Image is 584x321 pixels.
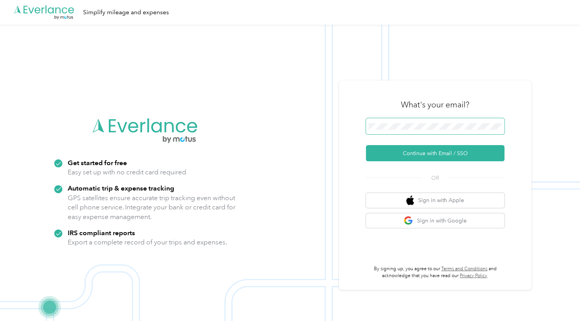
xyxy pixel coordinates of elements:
[68,237,227,247] p: Export a complete record of your trips and expenses.
[460,273,487,279] a: Privacy Policy
[68,229,135,237] strong: IRS compliant reports
[366,145,504,161] button: Continue with Email / SSO
[68,159,127,167] strong: Get started for free
[404,216,413,226] img: google logo
[366,266,504,279] p: By signing up, you agree to our and acknowledge that you have read our .
[366,213,504,228] button: google logoSign in with Google
[441,266,487,272] a: Terms and Conditions
[366,193,504,208] button: apple logoSign in with Apple
[406,196,414,205] img: apple logo
[83,8,169,17] div: Simplify mileage and expenses
[68,167,186,177] p: Easy set up with no credit card required
[68,184,174,192] strong: Automatic trip & expense tracking
[68,193,236,222] p: GPS satellites ensure accurate trip tracking even without cell phone service. Integrate your bank...
[401,99,469,110] h3: What's your email?
[422,174,449,182] span: OR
